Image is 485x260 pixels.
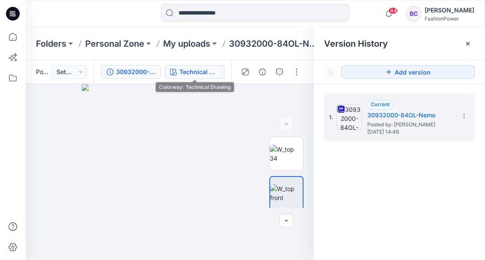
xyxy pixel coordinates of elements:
div: FashionPower [425,15,474,22]
button: Details [256,65,269,79]
a: Folders [36,38,66,50]
div: BC [406,6,421,21]
div: [PERSON_NAME] [425,5,474,15]
a: Personal Zone [85,38,144,50]
img: 30932000-84OL-Nemo [336,105,362,130]
button: Add version [341,65,475,79]
span: 1. [329,114,333,121]
span: Posted by: Bibi Castelijns [367,120,453,129]
img: W_top 34 [270,145,303,163]
span: Current [371,101,390,108]
img: W_top front [270,184,303,202]
p: 30932000-84OL-Nemo [229,38,322,50]
h5: 30932000-84OL-Nemo [367,110,453,120]
span: [DATE] 14:46 [367,129,453,135]
button: 30932000-84OL-Nemo [101,65,161,79]
button: Show Hidden Versions [324,65,338,79]
button: Close [464,40,471,47]
a: My uploads [163,38,210,50]
button: Technical Drawing [164,65,224,79]
span: Version History [324,39,388,49]
span: 44 [388,7,398,14]
div: 30932000-84OL-Nemo [116,67,155,77]
div: Technical Drawing [179,67,219,77]
span: Posted [DATE] 14:46 by [36,67,51,76]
